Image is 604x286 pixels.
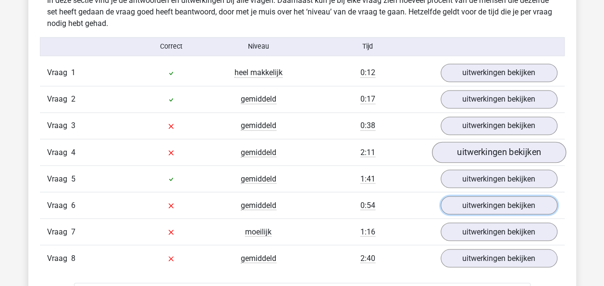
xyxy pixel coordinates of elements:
span: 0:38 [360,121,375,130]
span: gemiddeld [241,200,276,210]
span: Vraag [47,67,71,78]
a: uitwerkingen bekijken [441,169,557,188]
span: Vraag [47,252,71,264]
span: 2 [71,94,75,104]
span: Vraag [47,120,71,131]
span: gemiddeld [241,94,276,104]
span: Vraag [47,199,71,211]
span: 1:41 [360,174,375,183]
span: 5 [71,174,75,183]
span: 8 [71,253,75,262]
a: uitwerkingen bekijken [441,196,557,214]
a: uitwerkingen bekijken [441,117,557,135]
span: Vraag [47,226,71,237]
span: 0:12 [360,68,375,78]
a: uitwerkingen bekijken [441,64,557,82]
span: gemiddeld [241,174,276,183]
span: moeilijk [245,227,271,236]
a: uitwerkingen bekijken [431,142,566,163]
a: uitwerkingen bekijken [441,249,557,267]
span: gemiddeld [241,121,276,130]
span: gemiddeld [241,253,276,263]
span: 7 [71,227,75,236]
span: gemiddeld [241,147,276,157]
a: uitwerkingen bekijken [441,222,557,241]
span: Vraag [47,173,71,184]
span: 2:40 [360,253,375,263]
div: Tijd [302,41,433,52]
span: 6 [71,200,75,209]
div: Correct [127,41,215,52]
a: uitwerkingen bekijken [441,90,557,108]
span: 2:11 [360,147,375,157]
span: 0:17 [360,94,375,104]
span: 3 [71,121,75,130]
span: Vraag [47,93,71,105]
div: Niveau [215,41,302,52]
span: 0:54 [360,200,375,210]
span: 1:16 [360,227,375,236]
span: 4 [71,147,75,156]
span: heel makkelijk [234,68,283,78]
span: Vraag [47,146,71,158]
span: 1 [71,68,75,77]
